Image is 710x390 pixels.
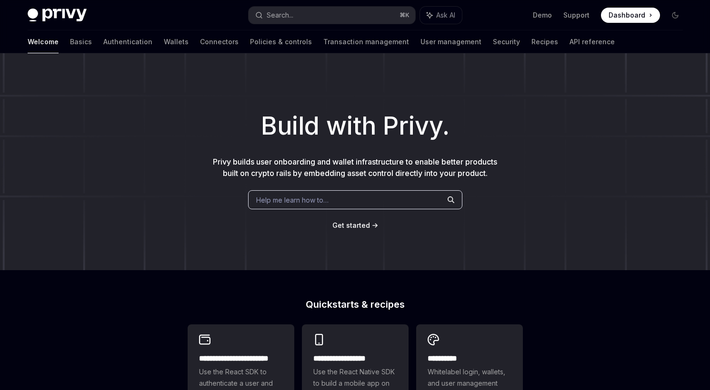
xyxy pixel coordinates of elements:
span: Dashboard [609,10,645,20]
a: Transaction management [323,30,409,53]
h2: Quickstarts & recipes [188,300,523,309]
a: Demo [533,10,552,20]
span: Ask AI [436,10,455,20]
a: Connectors [200,30,239,53]
div: Search... [267,10,293,21]
a: Get started [332,221,370,230]
a: Authentication [103,30,152,53]
img: dark logo [28,9,87,22]
a: Welcome [28,30,59,53]
a: Policies & controls [250,30,312,53]
a: Basics [70,30,92,53]
button: Ask AI [420,7,462,24]
a: API reference [570,30,615,53]
span: ⌘ K [400,11,410,19]
span: Privy builds user onboarding and wallet infrastructure to enable better products built on crypto ... [213,157,497,178]
a: Support [563,10,590,20]
button: Toggle dark mode [668,8,683,23]
a: Security [493,30,520,53]
a: Recipes [531,30,558,53]
a: User management [420,30,481,53]
span: Get started [332,221,370,229]
span: Help me learn how to… [256,195,329,205]
button: Search...⌘K [249,7,415,24]
a: Wallets [164,30,189,53]
a: Dashboard [601,8,660,23]
h1: Build with Privy. [15,107,695,145]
